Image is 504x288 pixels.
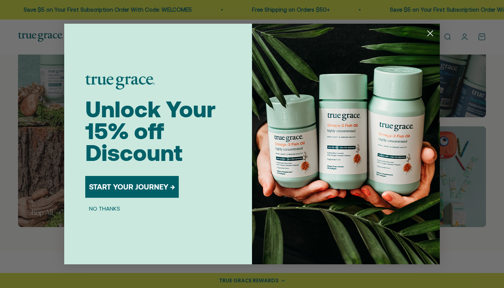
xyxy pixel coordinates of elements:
[85,96,216,166] span: Unlock Your 15% off Discount
[85,204,124,213] button: NO THANKS
[252,24,440,264] img: 098727d5-50f8-4f9b-9554-844bb8da1403.jpeg
[424,27,437,40] button: Close dialog
[85,75,155,89] img: logo placeholder
[85,176,179,198] button: START YOUR JOURNEY →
